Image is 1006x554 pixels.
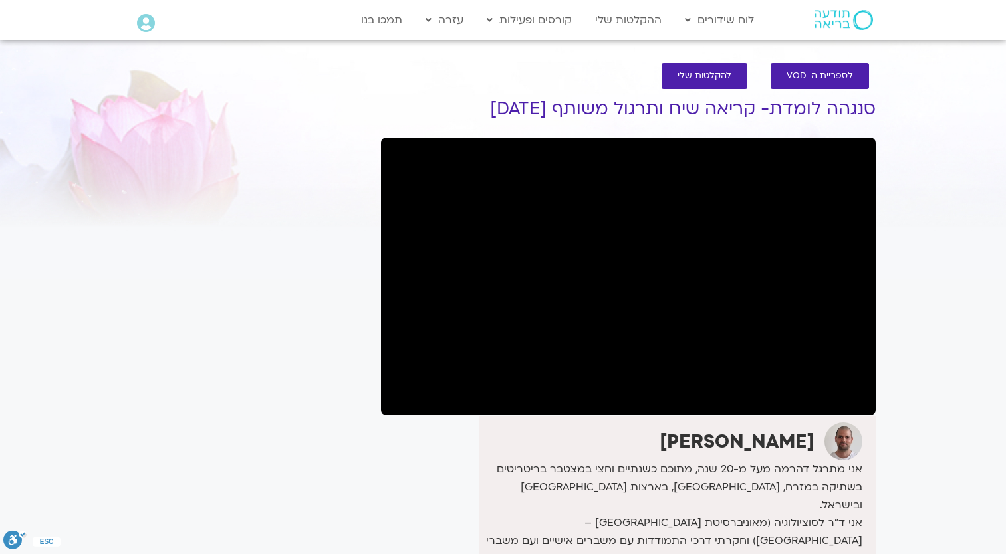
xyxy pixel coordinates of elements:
img: תודעה בריאה [815,10,873,30]
span: לספריית ה-VOD [787,71,853,81]
a: להקלטות שלי [662,63,747,89]
a: קורסים ופעילות [480,7,578,33]
h1: סנגהה לומדת- קריאה שיח ותרגול משותף [DATE] [381,99,876,119]
a: תמכו בנו [354,7,409,33]
a: עזרה [419,7,470,33]
a: לוח שידורים [678,7,761,33]
span: להקלטות שלי [678,71,731,81]
a: לספריית ה-VOD [771,63,869,89]
strong: [PERSON_NAME] [660,429,815,454]
a: ההקלטות שלי [588,7,668,33]
img: דקל קנטי [824,422,862,460]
